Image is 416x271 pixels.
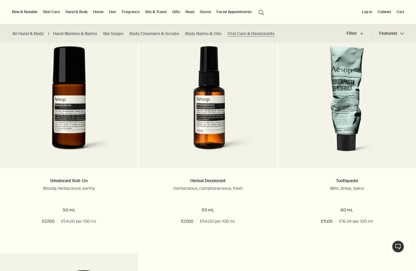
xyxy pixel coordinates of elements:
[347,26,372,41] button: Filter
[196,218,197,225] span: /
[278,46,416,168] a: Toothpaste in aluminium tube
[395,8,405,16] button: Cart
[181,218,193,225] span: £27.00
[64,8,89,16] a: Hand & Body
[92,8,105,16] a: Home
[287,186,407,191] p: Mint, Anise, Spice
[185,31,221,37] a: Body Balms & Oils
[108,8,118,16] a: Hair
[256,6,267,18] button: Open search
[199,8,212,16] button: Stores
[336,178,358,183] a: Toothpaste
[335,218,337,225] span: /
[153,46,263,159] img: Herbal Deodorant in plastic bottle
[321,218,333,225] span: £11.00
[12,31,44,37] a: All Hand & Body
[190,178,226,183] a: Herbal Deodorant
[361,8,373,16] button: Log in
[42,218,55,225] span: £27.00
[139,46,277,168] a: Herbal Deodorant in plastic bottle
[14,46,125,159] img: Déodorant Roll-On in amber glass bottle
[103,31,123,37] a: Bar Soaps
[392,240,404,253] button: Live Assistance
[53,31,97,37] a: Hand Washes & Balms
[50,178,88,183] a: Déodorant Roll-On
[372,26,404,41] button: Featured
[171,8,181,16] a: Gifts
[227,31,274,37] a: Oral Care & Deodorants
[200,218,235,225] span: £54.00 per 100 ml
[121,8,141,16] a: Fragrance
[61,218,96,225] span: £54.00 per 100 ml
[184,8,196,16] a: Read
[129,31,179,37] a: Body Cleansers & Scrubs
[11,8,39,16] button: New & Notable
[215,8,253,16] a: Facial Appointments
[42,8,61,16] a: Skin Care
[9,186,129,191] p: Woody, herbaceous, earthy
[339,218,373,225] span: £18.34 per 100 ml
[144,8,168,16] a: Kits & Travel
[376,8,392,16] a: Cabinet
[57,218,58,225] span: /
[299,46,394,159] img: Toothpaste in aluminium tube
[148,186,268,191] p: Herbaceous, camphoraceous, fresh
